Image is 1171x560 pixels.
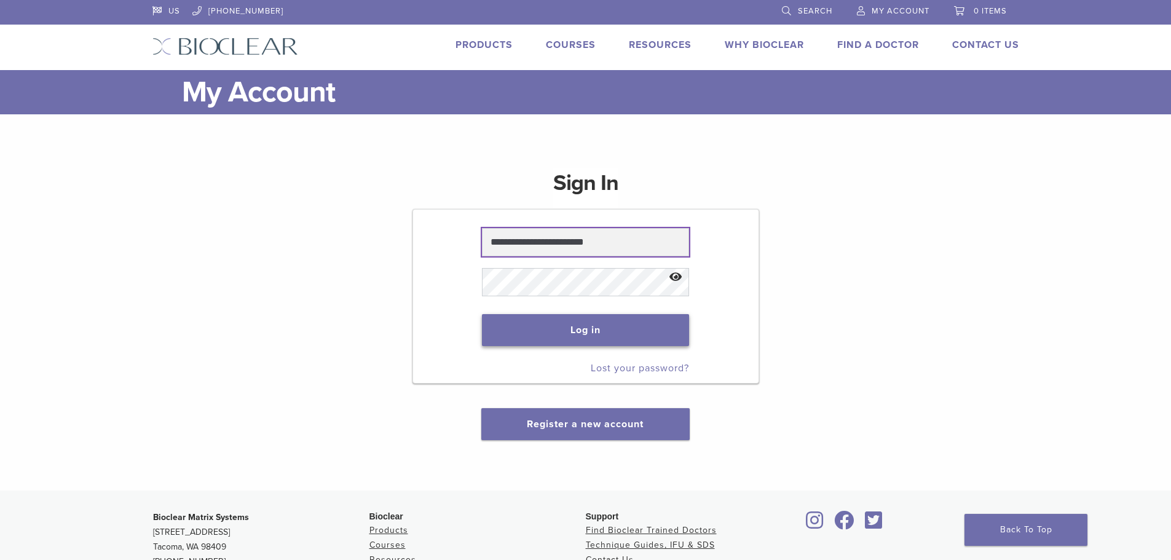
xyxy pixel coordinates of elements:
[663,262,689,293] button: Show password
[586,511,619,521] span: Support
[369,540,406,550] a: Courses
[153,512,249,523] strong: Bioclear Matrix Systems
[964,514,1087,546] a: Back To Top
[482,314,689,346] button: Log in
[830,518,859,530] a: Bioclear
[369,525,408,535] a: Products
[586,540,715,550] a: Technique Guides, IFU & SDS
[455,39,513,51] a: Products
[591,362,689,374] a: Lost your password?
[872,6,929,16] span: My Account
[725,39,804,51] a: Why Bioclear
[481,408,689,440] button: Register a new account
[182,70,1019,114] h1: My Account
[798,6,832,16] span: Search
[553,168,618,208] h1: Sign In
[629,39,692,51] a: Resources
[527,418,644,430] a: Register a new account
[152,37,298,55] img: Bioclear
[586,525,717,535] a: Find Bioclear Trained Doctors
[802,518,828,530] a: Bioclear
[974,6,1007,16] span: 0 items
[952,39,1019,51] a: Contact Us
[837,39,919,51] a: Find A Doctor
[861,518,887,530] a: Bioclear
[546,39,596,51] a: Courses
[369,511,403,521] span: Bioclear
